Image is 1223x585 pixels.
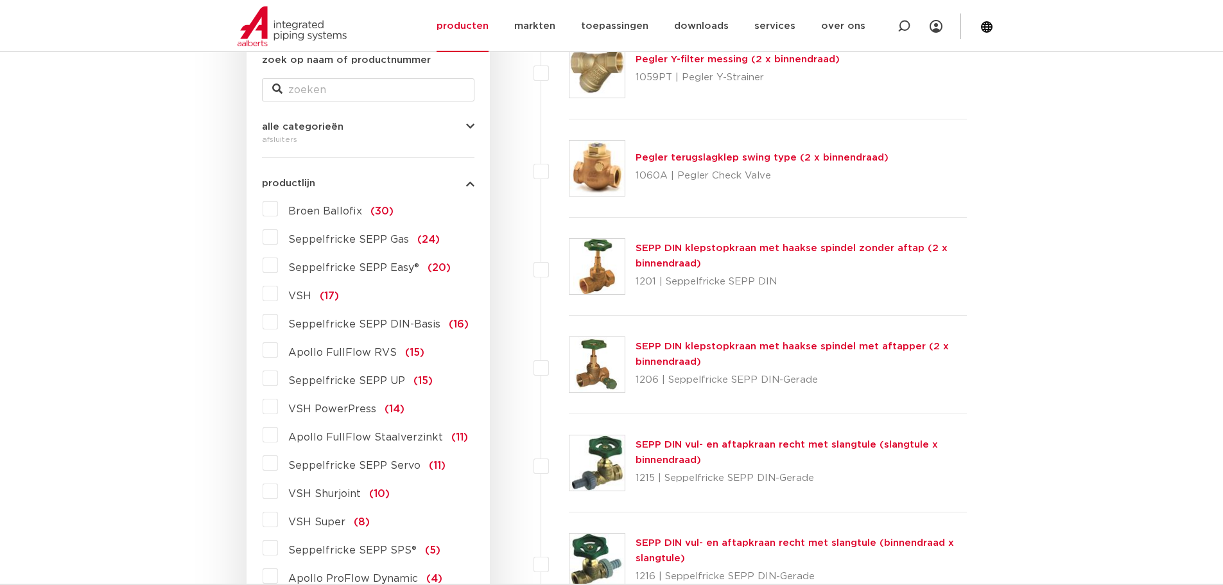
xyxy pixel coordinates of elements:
[262,132,474,147] div: afsluiters
[636,370,967,390] p: 1206 | Seppelfricke SEPP DIN-Gerade
[569,337,625,392] img: Thumbnail for SEPP DIN klepstopkraan met haakse spindel met aftapper (2 x binnendraad)
[354,517,370,527] span: (8)
[288,347,397,358] span: Apollo FullFlow RVS
[405,347,424,358] span: (15)
[636,272,967,292] p: 1201 | Seppelfricke SEPP DIN
[369,489,390,499] span: (10)
[636,342,949,367] a: SEPP DIN klepstopkraan met haakse spindel met aftapper (2 x binnendraad)
[288,517,345,527] span: VSH Super
[288,573,418,584] span: Apollo ProFlow Dynamic
[262,122,474,132] button: alle categorieën
[288,404,376,414] span: VSH PowerPress
[636,67,840,88] p: 1059PT | Pegler Y-Strainer
[385,404,404,414] span: (14)
[288,319,440,329] span: Seppelfricke SEPP DIN-Basis
[288,291,311,301] span: VSH
[413,376,433,386] span: (15)
[320,291,339,301] span: (17)
[288,234,409,245] span: Seppelfricke SEPP Gas
[428,263,451,273] span: (20)
[569,42,625,98] img: Thumbnail for Pegler Y-filter messing (2 x binnendraad)
[262,78,474,101] input: zoeken
[288,460,421,471] span: Seppelfricke SEPP Servo
[288,545,417,555] span: Seppelfricke SEPP SPS®
[636,153,889,162] a: Pegler terugslagklep swing type (2 x binnendraad)
[636,468,967,489] p: 1215 | Seppelfricke SEPP DIN-Gerade
[426,573,442,584] span: (4)
[262,53,431,68] label: zoek op naam of productnummer
[636,243,948,268] a: SEPP DIN klepstopkraan met haakse spindel zonder aftap (2 x binnendraad)
[636,538,954,563] a: SEPP DIN vul- en aftapkraan recht met slangtule (binnendraad x slangtule)
[636,55,840,64] a: Pegler Y-filter messing (2 x binnendraad)
[262,122,343,132] span: alle categorieën
[569,435,625,491] img: Thumbnail for SEPP DIN vul- en aftapkraan recht met slangtule (slangtule x binnendraad)
[370,206,394,216] span: (30)
[262,179,315,188] span: productlijn
[449,319,469,329] span: (16)
[288,376,405,386] span: Seppelfricke SEPP UP
[569,141,625,196] img: Thumbnail for Pegler terugslagklep swing type (2 x binnendraad)
[288,206,362,216] span: Broen Ballofix
[429,460,446,471] span: (11)
[636,440,938,465] a: SEPP DIN vul- en aftapkraan recht met slangtule (slangtule x binnendraad)
[569,239,625,294] img: Thumbnail for SEPP DIN klepstopkraan met haakse spindel zonder aftap (2 x binnendraad)
[288,489,361,499] span: VSH Shurjoint
[451,432,468,442] span: (11)
[417,234,440,245] span: (24)
[636,166,889,186] p: 1060A | Pegler Check Valve
[288,432,443,442] span: Apollo FullFlow Staalverzinkt
[288,263,419,273] span: Seppelfricke SEPP Easy®
[262,179,474,188] button: productlijn
[425,545,440,555] span: (5)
